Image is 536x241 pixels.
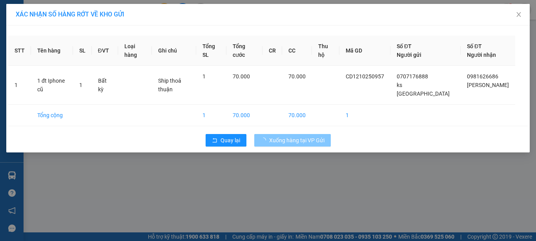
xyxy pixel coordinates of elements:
th: Loại hàng [118,36,152,66]
span: [PERSON_NAME] [467,82,509,88]
td: 70.000 [226,105,262,126]
span: 0707176888 [397,73,428,80]
span: ks [GEOGRAPHIC_DATA] [397,82,450,97]
span: Số ĐT [467,43,482,49]
th: Thu hộ [312,36,339,66]
th: Mã GD [339,36,390,66]
button: Close [508,4,530,26]
strong: 0963 662 662 - 0898 662 662 [73,45,140,59]
span: XÁC NHẬN SỐ HÀNG RỚT VỀ KHO GỬI [16,11,124,18]
span: Xuống hàng tại VP Gửi [269,136,325,145]
td: 70.000 [282,105,312,126]
th: Tổng SL [196,36,226,66]
td: 1 [196,105,226,126]
span: 70.000 [233,73,250,80]
span: 0981626686 [467,73,498,80]
img: logo [5,37,25,75]
span: loading [261,138,269,143]
strong: 0886 027 027 [76,37,111,43]
span: 1 [202,73,206,80]
td: Tổng cộng [31,105,73,126]
button: rollbackQuay lại [206,134,246,147]
th: Ghi chú [152,36,196,66]
strong: 024 3236 3236 - [27,14,140,28]
span: Gửi hàng Hạ Long: Hotline: [37,30,129,43]
strong: Công ty TNHH Phúc Xuyên [39,4,127,12]
th: Tổng cước [226,36,262,66]
td: Bất kỳ [92,66,119,105]
span: Ship thoả thuận [158,78,181,92]
th: STT [8,36,31,66]
strong: 02033 616 626 - [88,30,129,36]
span: rollback [212,138,217,144]
span: Số ĐT [397,43,412,49]
span: CD1210250957 [346,73,384,80]
td: 1 [339,105,390,126]
button: Xuống hàng tại VP Gửi [254,134,331,147]
span: 1 [79,82,82,88]
th: Tên hàng [31,36,73,66]
span: close [516,11,522,18]
td: 1 [8,66,31,105]
th: CR [263,36,282,66]
span: 70.000 [288,73,306,80]
span: Người nhận [467,52,496,58]
span: Người gửi [397,52,421,58]
th: CC [282,36,312,66]
span: Gửi hàng Lào Cai/Sapa: [26,45,140,59]
th: ĐVT [92,36,119,66]
span: Gửi hàng [GEOGRAPHIC_DATA]: Hotline: [26,14,141,28]
th: SL [73,36,92,66]
strong: 0888 827 827 - 0848 827 827 [64,21,139,28]
span: Quay lại [221,136,240,145]
td: 1 đt Iphone cũ [31,66,73,105]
